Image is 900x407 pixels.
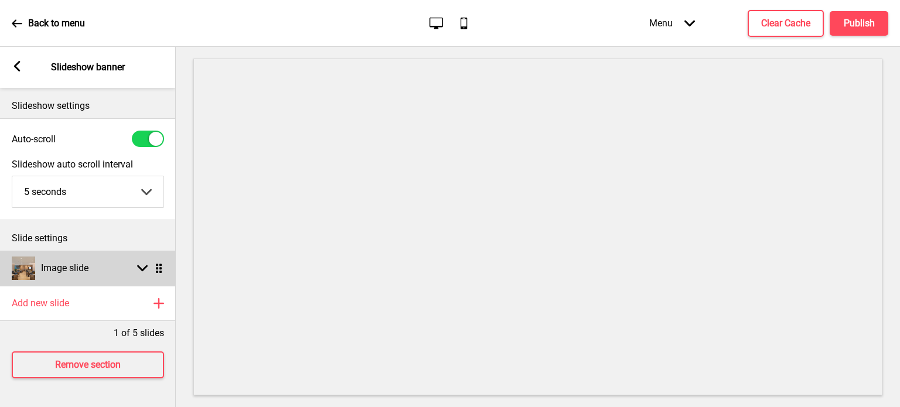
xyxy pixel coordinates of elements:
p: Slideshow settings [12,100,164,112]
p: Back to menu [28,17,85,30]
label: Slideshow auto scroll interval [12,159,164,170]
p: Slideshow banner [51,61,125,74]
p: Slide settings [12,232,164,245]
p: 1 of 5 slides [114,327,164,340]
button: Remove section [12,351,164,378]
a: Back to menu [12,8,85,39]
h4: Image slide [41,262,88,275]
button: Clear Cache [748,10,824,37]
label: Auto-scroll [12,134,56,145]
h4: Add new slide [12,297,69,310]
h4: Publish [844,17,875,30]
h4: Clear Cache [761,17,810,30]
div: Menu [637,6,707,40]
h4: Remove section [55,358,121,371]
button: Publish [830,11,888,36]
